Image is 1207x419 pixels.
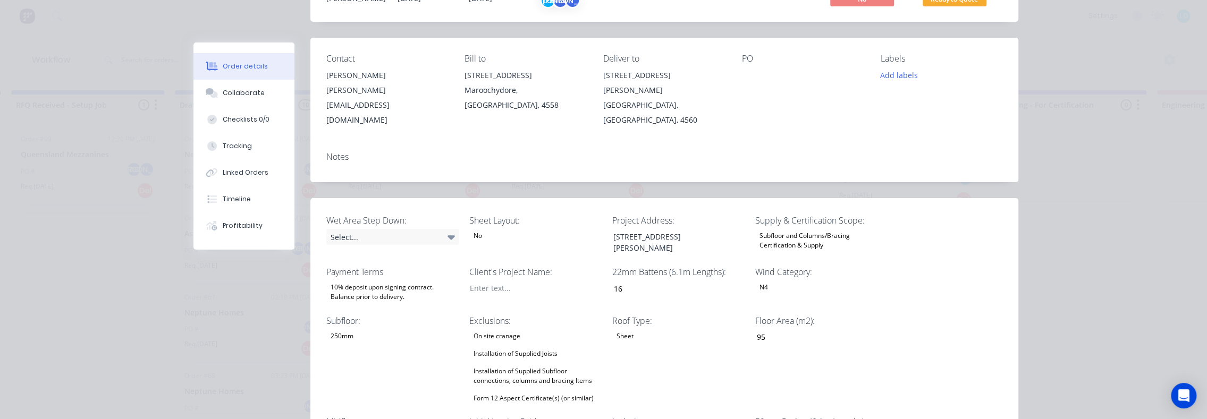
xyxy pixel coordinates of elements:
div: Order details [223,62,268,71]
div: Bill to [465,54,586,64]
div: [STREET_ADDRESS][PERSON_NAME][GEOGRAPHIC_DATA], [GEOGRAPHIC_DATA], 4560 [603,68,725,127]
div: N4 [755,280,772,294]
div: Notes [326,152,1002,162]
label: Exclusions: [469,314,602,327]
label: Floor Area (m2): [755,314,888,327]
button: Order details [193,53,294,80]
div: Timeline [223,194,251,204]
label: Wind Category: [755,266,888,278]
div: Profitability [223,221,263,230]
div: Form 12 Aspect Certificate(s) (or similar) [469,391,598,405]
div: 250mm [326,329,358,343]
div: Installation of Supplied Subfloor connections, columns and bracing Items [469,364,602,388]
div: [GEOGRAPHIC_DATA], [GEOGRAPHIC_DATA], 4560 [603,98,725,127]
input: Enter number... [604,280,745,296]
button: Add labels [875,68,924,82]
div: Open Intercom Messenger [1171,383,1196,408]
div: Sheet [612,329,638,343]
button: Linked Orders [193,159,294,186]
div: [STREET_ADDRESS][PERSON_NAME] [604,229,737,255]
div: Contact [326,54,448,64]
div: Deliver to [603,54,725,64]
button: Checklists 0/0 [193,106,294,133]
label: Client's Project Name: [469,266,602,278]
label: Supply & Certification Scope: [755,214,888,227]
label: Subfloor: [326,314,459,327]
div: On site cranage [469,329,525,343]
div: Subfloor and Columns/Bracing Certification & Supply [755,229,888,252]
div: No [469,229,486,243]
div: Tracking [223,141,252,151]
div: Checklists 0/0 [223,115,269,124]
div: [PERSON_NAME] [326,68,448,83]
div: [PERSON_NAME][EMAIL_ADDRESS][DOMAIN_NAME] [326,83,448,127]
div: Installation of Supplied Joists [469,347,562,361]
div: [PERSON_NAME][PERSON_NAME][EMAIL_ADDRESS][DOMAIN_NAME] [326,68,448,127]
label: 22mm Battens (6.1m Lengths): [612,266,745,278]
label: Wet Area Step Down: [326,214,459,227]
div: Collaborate [223,88,265,98]
div: [STREET_ADDRESS]Maroochydore, [GEOGRAPHIC_DATA], 4558 [465,68,586,113]
label: Sheet Layout: [469,214,602,227]
label: Project Address: [612,214,745,227]
button: Collaborate [193,80,294,106]
div: PO [742,54,864,64]
div: [STREET_ADDRESS][PERSON_NAME] [603,68,725,98]
button: Profitability [193,212,294,239]
div: [STREET_ADDRESS] [465,68,586,83]
input: Enter number... [748,329,888,345]
div: Select... [326,229,459,245]
div: Linked Orders [223,168,268,177]
button: Tracking [193,133,294,159]
button: Timeline [193,186,294,212]
label: Payment Terms [326,266,459,278]
div: 10% deposit upon signing contract. Balance prior to delivery. [326,280,459,304]
div: Maroochydore, [GEOGRAPHIC_DATA], 4558 [465,83,586,113]
label: Roof Type: [612,314,745,327]
div: Labels [881,54,1002,64]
